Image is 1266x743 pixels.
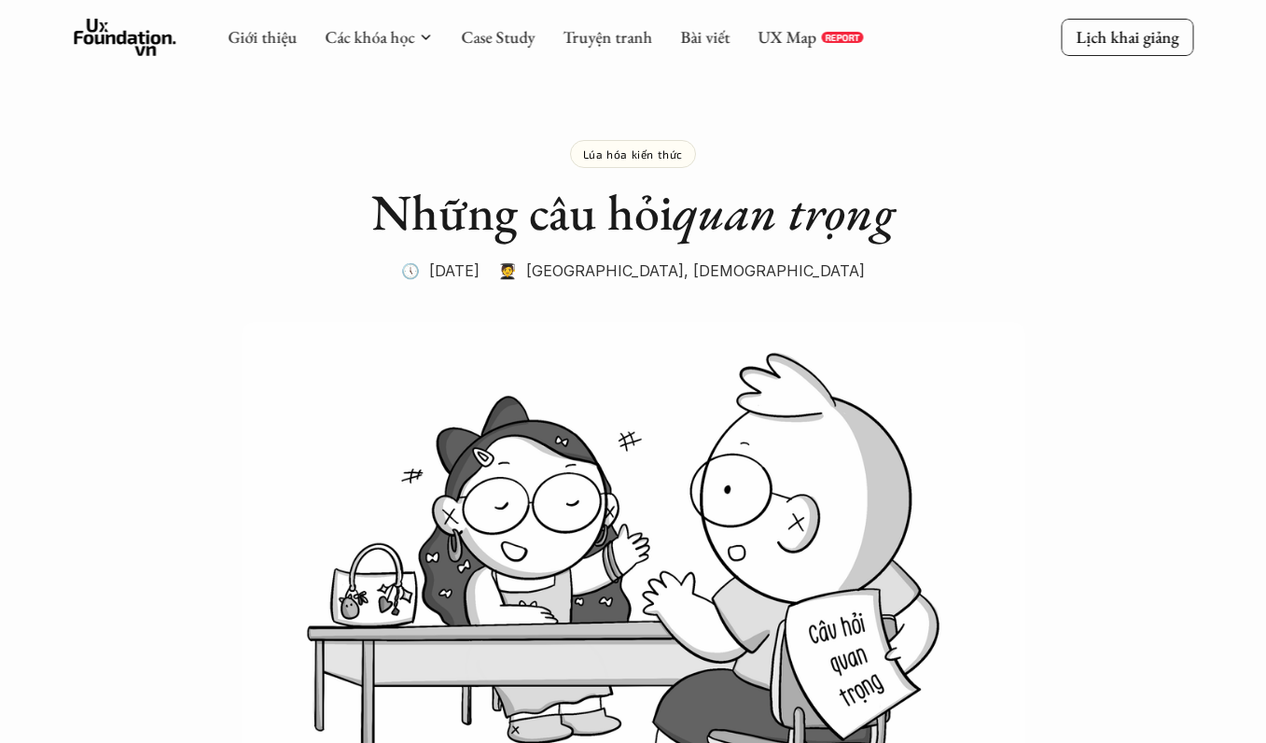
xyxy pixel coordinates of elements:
p: Lúa hóa kiến thức [583,147,683,161]
h1: Những câu hỏi [260,182,1007,243]
a: Lịch khai giảng [1061,19,1193,55]
a: Case Study [461,26,535,48]
p: Lịch khai giảng [1076,26,1178,48]
p: , [DEMOGRAPHIC_DATA] [684,257,865,285]
p: 🧑‍🎓 [GEOGRAPHIC_DATA] [498,257,684,285]
em: quan trọng [673,179,895,245]
a: Các khóa học [325,26,414,48]
a: UX Map [758,26,816,48]
p: 🕔 [DATE] [401,257,480,285]
a: Truyện tranh [563,26,652,48]
p: REPORT [825,32,859,43]
a: Giới thiệu [228,26,297,48]
a: Bài viết [680,26,730,48]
